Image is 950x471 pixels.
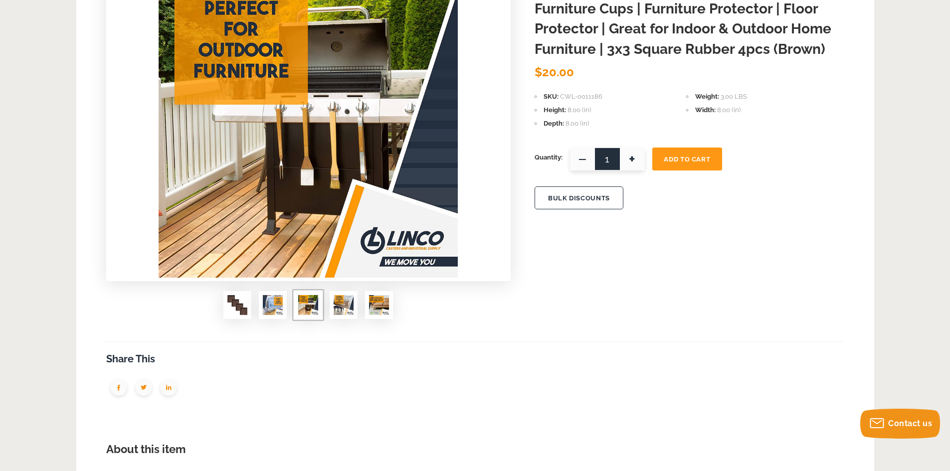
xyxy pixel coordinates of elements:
h1: About this item [106,442,844,458]
img: Linco Caster Cups | Non-Slip Furniture Pads | Furniture Cups | Furniture Protector | Floor Protec... [334,295,354,315]
img: group-1950.png [106,376,131,401]
span: 3.00 LBS [721,93,747,100]
span: $20.00 [535,65,574,79]
img: Linco Caster Cups | Non-Slip Furniture Pads | Furniture Cups | Furniture Protector | Floor Protec... [227,295,247,315]
img: Linco Caster Cups | Non-Slip Furniture Pads | Furniture Cups | Furniture Protector | Floor Protec... [298,295,318,315]
span: Add To Cart [664,156,710,163]
button: Contact us [860,409,940,439]
span: — [570,148,595,170]
img: Linco Caster Cups | Non-Slip Furniture Pads | Furniture Cups | Furniture Protector | Floor Protec... [263,295,283,315]
button: BULK DISCOUNTS [535,186,623,209]
img: Linco Caster Cups | Non-Slip Furniture Pads | Furniture Cups | Furniture Protector | Floor Protec... [369,295,389,315]
span: 8.00 (in) [717,106,741,114]
span: CWL-0011186 [560,93,602,100]
img: group-1951.png [156,376,181,401]
span: Width [695,106,716,114]
h3: Share This [106,352,844,366]
img: group-1949.png [131,376,156,401]
span: + [620,148,645,170]
span: 8.00 (in) [566,120,589,127]
button: Add To Cart [652,148,722,170]
span: Height [544,106,566,114]
span: Contact us [888,419,932,428]
span: SKU [544,93,559,100]
span: Quantity [535,148,563,167]
span: 8.00 (in) [568,106,591,114]
span: Depth [544,120,564,127]
span: Weight [695,93,719,100]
